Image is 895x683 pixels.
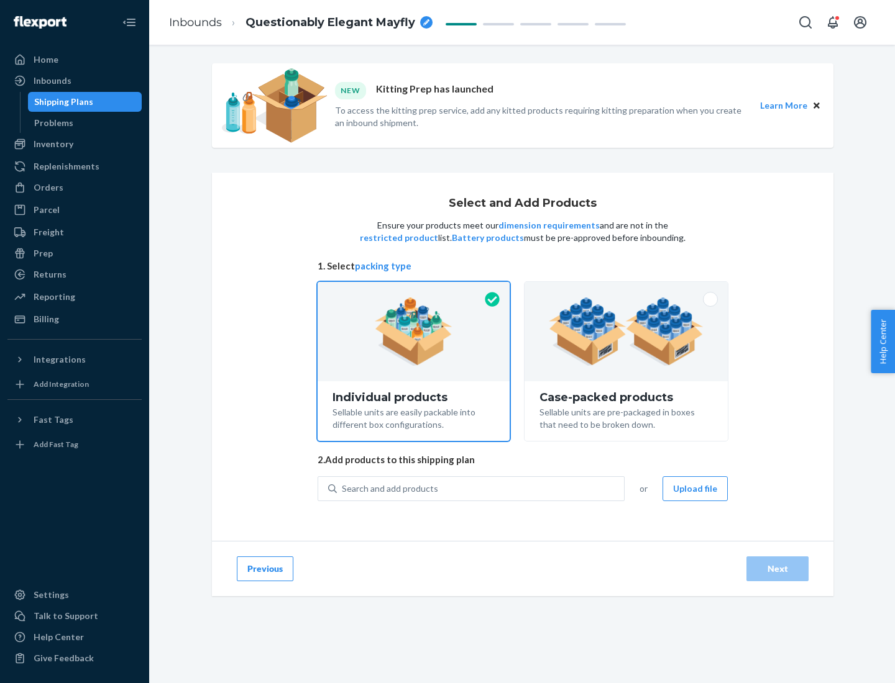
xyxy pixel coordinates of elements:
button: Fast Tags [7,410,142,430]
a: Settings [7,585,142,605]
a: Problems [28,113,142,133]
p: Ensure your products meet our and are not in the list. must be pre-approved before inbounding. [359,219,687,244]
button: Next [746,556,809,581]
div: Sellable units are easily packable into different box configurations. [333,404,495,431]
button: Give Feedback [7,648,142,668]
a: Orders [7,178,142,197]
button: dimension requirements [498,219,600,232]
button: Previous [237,556,293,581]
div: Next [757,563,798,575]
div: Orders [34,181,63,194]
button: Open notifications [820,10,845,35]
a: Help Center [7,627,142,647]
a: Add Fast Tag [7,435,142,455]
div: Returns [34,268,67,281]
div: Billing [34,313,59,325]
a: Reporting [7,287,142,307]
a: Freight [7,222,142,242]
a: Add Integration [7,374,142,394]
button: Battery products [452,232,524,244]
button: Learn More [760,99,807,112]
button: Help Center [871,310,895,373]
a: Home [7,50,142,70]
div: Sellable units are pre-packaged in boxes that need to be broken down. [539,404,713,431]
div: Settings [34,589,69,601]
button: packing type [355,260,411,273]
span: 1. Select [318,260,728,273]
button: restricted product [360,232,438,244]
div: Help Center [34,631,84,643]
div: Integrations [34,353,86,366]
ol: breadcrumbs [159,4,443,41]
button: Open Search Box [793,10,818,35]
a: Returns [7,265,142,284]
button: Close [810,99,824,112]
a: Parcel [7,200,142,220]
div: Individual products [333,391,495,404]
button: Close Navigation [117,10,142,35]
button: Integrations [7,350,142,369]
span: or [640,482,648,495]
a: Inventory [7,134,142,154]
div: Parcel [34,204,60,216]
div: Prep [34,247,53,260]
div: Reporting [34,291,75,303]
div: NEW [335,82,366,99]
a: Talk to Support [7,606,142,626]
div: Problems [34,117,73,129]
p: To access the kitting prep service, add any kitted products requiring kitting preparation when yo... [335,104,749,129]
p: Kitting Prep has launched [376,82,493,99]
a: Inbounds [7,71,142,91]
div: Talk to Support [34,610,98,622]
div: Add Fast Tag [34,439,78,450]
button: Open account menu [848,10,873,35]
div: Case-packed products [539,391,713,404]
span: Questionably Elegant Mayfly [246,15,415,31]
div: Inbounds [34,75,71,87]
div: Replenishments [34,160,99,173]
div: Home [34,53,58,66]
img: individual-pack.facf35554cb0f1810c75b2bd6df2d64e.png [375,297,452,366]
img: Flexport logo [14,16,67,29]
a: Replenishments [7,156,142,176]
div: Freight [34,226,64,238]
div: Search and add products [342,482,438,495]
a: Inbounds [169,16,222,29]
a: Billing [7,309,142,329]
a: Shipping Plans [28,92,142,112]
h1: Select and Add Products [449,197,597,210]
a: Prep [7,243,142,263]
div: Inventory [34,138,73,150]
span: 2. Add products to this shipping plan [318,453,728,466]
div: Shipping Plans [34,96,93,108]
div: Add Integration [34,379,89,389]
div: Give Feedback [34,652,94,664]
img: case-pack.59cecea509d18c883b923b81aeac6d0b.png [549,297,704,366]
div: Fast Tags [34,414,73,426]
button: Upload file [663,476,728,501]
